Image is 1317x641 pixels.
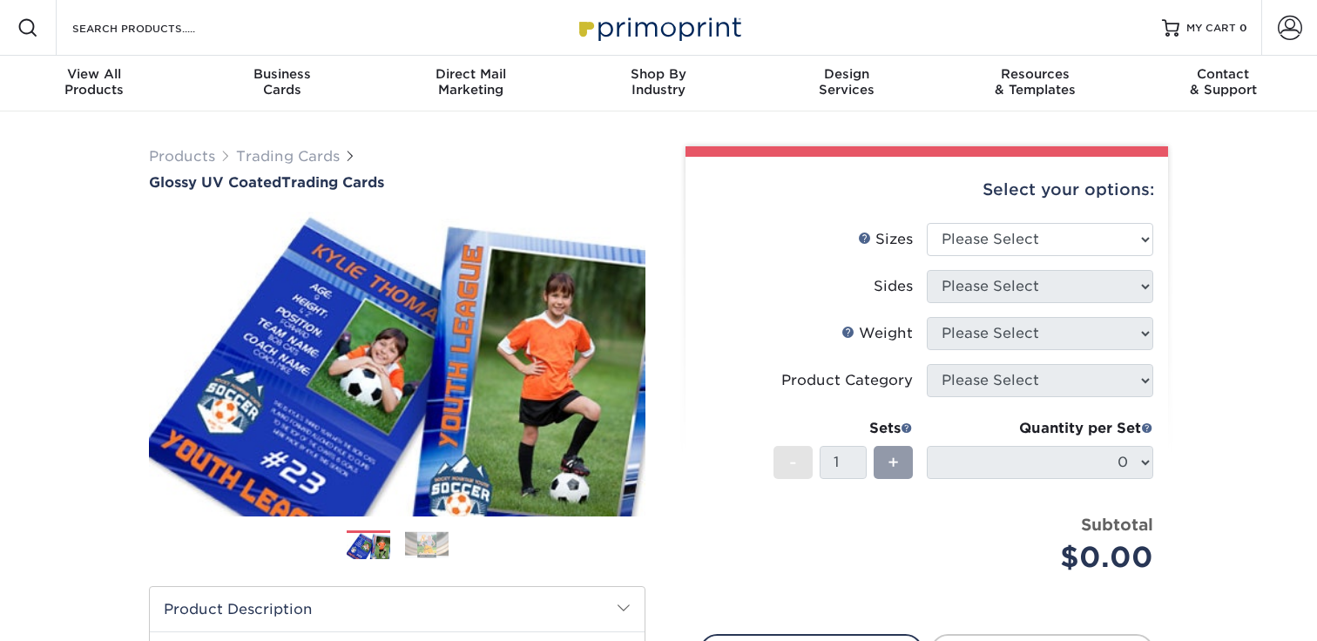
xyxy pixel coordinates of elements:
[149,192,645,536] img: Glossy UV Coated 01
[150,587,645,631] h2: Product Description
[564,66,753,82] span: Shop By
[564,56,753,111] a: Shop ByIndustry
[941,66,1129,82] span: Resources
[188,56,376,111] a: BusinessCards
[71,17,240,38] input: SEARCH PRODUCTS.....
[1186,21,1236,36] span: MY CART
[188,66,376,98] div: Cards
[940,536,1153,578] div: $0.00
[236,148,340,165] a: Trading Cards
[1239,22,1247,34] span: 0
[753,66,941,82] span: Design
[149,174,281,191] span: Glossy UV Coated
[376,56,564,111] a: Direct MailMarketing
[571,9,746,46] img: Primoprint
[188,66,376,82] span: Business
[376,66,564,98] div: Marketing
[781,370,913,391] div: Product Category
[789,449,797,476] span: -
[773,418,913,439] div: Sets
[888,449,899,476] span: +
[874,276,913,297] div: Sides
[564,66,753,98] div: Industry
[149,174,645,191] h1: Trading Cards
[347,531,390,562] img: Trading Cards 01
[753,66,941,98] div: Services
[1129,66,1317,98] div: & Support
[405,531,449,558] img: Trading Cards 02
[376,66,564,82] span: Direct Mail
[941,66,1129,98] div: & Templates
[927,418,1153,439] div: Quantity per Set
[1129,56,1317,111] a: Contact& Support
[753,56,941,111] a: DesignServices
[858,229,913,250] div: Sizes
[941,56,1129,111] a: Resources& Templates
[1081,515,1153,534] strong: Subtotal
[149,148,215,165] a: Products
[841,323,913,344] div: Weight
[1129,66,1317,82] span: Contact
[149,174,645,191] a: Glossy UV CoatedTrading Cards
[699,157,1154,223] div: Select your options:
